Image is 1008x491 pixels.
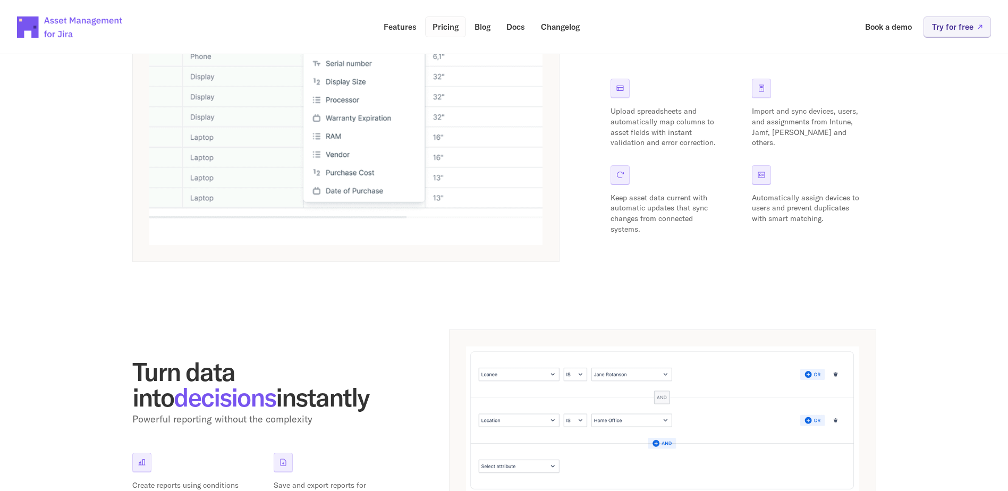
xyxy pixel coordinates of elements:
a: Book a demo [858,16,919,37]
p: Changelog [541,23,580,31]
p: Docs [506,23,525,31]
a: Blog [467,16,498,37]
p: Features [384,23,417,31]
p: Automatically assign devices to users and prevent duplicates with smart matching. [752,193,863,224]
p: Try for free [932,23,973,31]
h2: Turn data into instantly [132,359,398,410]
p: Book a demo [865,23,912,31]
p: Powerful reporting without the complexity [132,412,398,427]
p: Pricing [433,23,459,31]
span: decisions [174,381,276,413]
p: Upload spreadsheets and automatically map columns to asset fields with instant validation and err... [611,106,722,148]
a: Features [376,16,424,37]
a: Pricing [425,16,466,37]
a: Try for free [924,16,991,37]
p: Import and sync devices, users, and assignments from Intune, Jamf, [PERSON_NAME] and others. [752,106,863,148]
p: Blog [475,23,490,31]
p: Keep asset data current with automatic updates that sync changes from connected systems. [611,193,722,234]
a: Changelog [533,16,587,37]
a: Docs [499,16,532,37]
